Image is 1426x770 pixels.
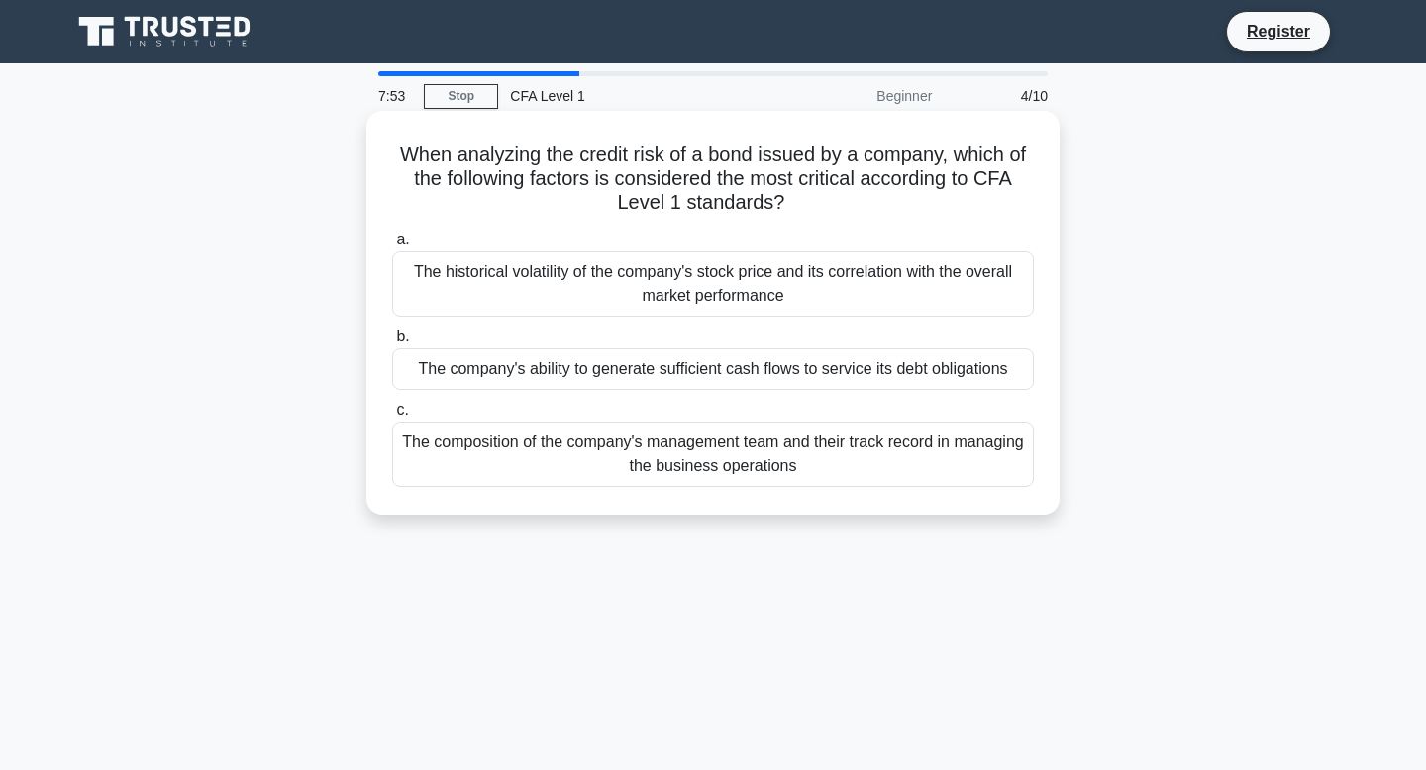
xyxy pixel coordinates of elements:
[944,76,1060,116] div: 4/10
[392,348,1034,390] div: The company's ability to generate sufficient cash flows to service its debt obligations
[396,328,409,344] span: b.
[366,76,424,116] div: 7:53
[390,143,1036,216] h5: When analyzing the credit risk of a bond issued by a company, which of the following factors is c...
[396,231,409,247] span: a.
[1235,19,1322,44] a: Register
[392,422,1034,487] div: The composition of the company's management team and their track record in managing the business ...
[424,84,498,109] a: Stop
[392,251,1034,317] div: The historical volatility of the company's stock price and its correlation with the overall marke...
[396,401,408,418] span: c.
[770,76,944,116] div: Beginner
[498,76,770,116] div: CFA Level 1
